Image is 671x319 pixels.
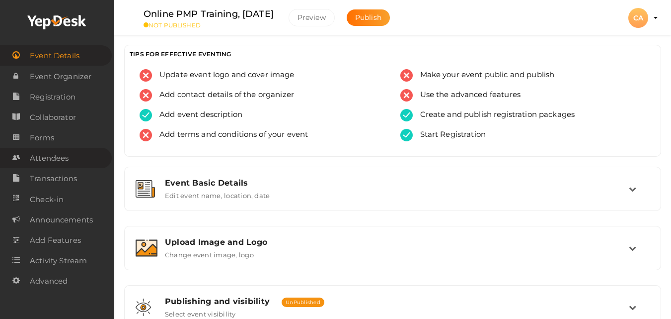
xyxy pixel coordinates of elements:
label: Change event image, logo [165,247,254,259]
div: Upload Image and Logo [165,237,629,247]
span: Activity Stream [30,251,87,271]
img: tick-success.svg [400,129,413,141]
label: Select event visibility [165,306,236,318]
small: NOT PUBLISHED [144,21,274,29]
span: Add terms and conditions of your event [152,129,308,141]
img: error.svg [400,89,413,102]
img: error.svg [140,69,152,82]
button: Preview [289,9,335,26]
span: Attendees [30,148,69,168]
div: Event Basic Details [165,178,629,188]
img: event-details.svg [136,180,155,198]
span: Publishing and visibility [165,297,270,306]
button: Publish [347,9,390,26]
img: error.svg [140,89,152,102]
button: CA [625,7,651,28]
span: Registration [30,87,75,107]
label: Edit event name, location, date [165,188,270,200]
span: Announcements [30,210,93,230]
span: Use the advanced features [413,89,521,102]
span: Add Features [30,230,81,250]
span: Publish [355,13,381,22]
img: image.svg [136,239,157,257]
span: Advanced [30,271,68,291]
span: Transactions [30,169,77,189]
img: tick-success.svg [400,109,413,121]
img: error.svg [140,129,152,141]
span: Add contact details of the organizer [152,89,294,102]
span: Add event description [152,109,242,121]
span: Forms [30,128,54,148]
span: Start Registration [413,129,486,141]
span: Check-in [30,190,64,210]
a: Upload Image and Logo Change event image, logo [130,251,656,261]
span: Event Details [30,46,79,66]
span: Make your event public and publish [413,69,555,82]
div: CA [628,8,648,28]
span: Event Organizer [30,67,91,87]
span: Collaborator [30,107,76,127]
span: Update event logo and cover image [152,69,295,82]
img: tick-success.svg [140,109,152,121]
img: shared-vision.svg [136,299,151,316]
a: Event Basic Details Edit event name, location, date [130,192,656,202]
img: error.svg [400,69,413,82]
h3: TIPS FOR EFFECTIVE EVENTING [130,50,656,58]
label: Online PMP Training, [DATE] [144,7,274,21]
span: Create and publish registration packages [413,109,575,121]
span: UnPublished [282,298,324,307]
profile-pic: CA [628,13,648,22]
